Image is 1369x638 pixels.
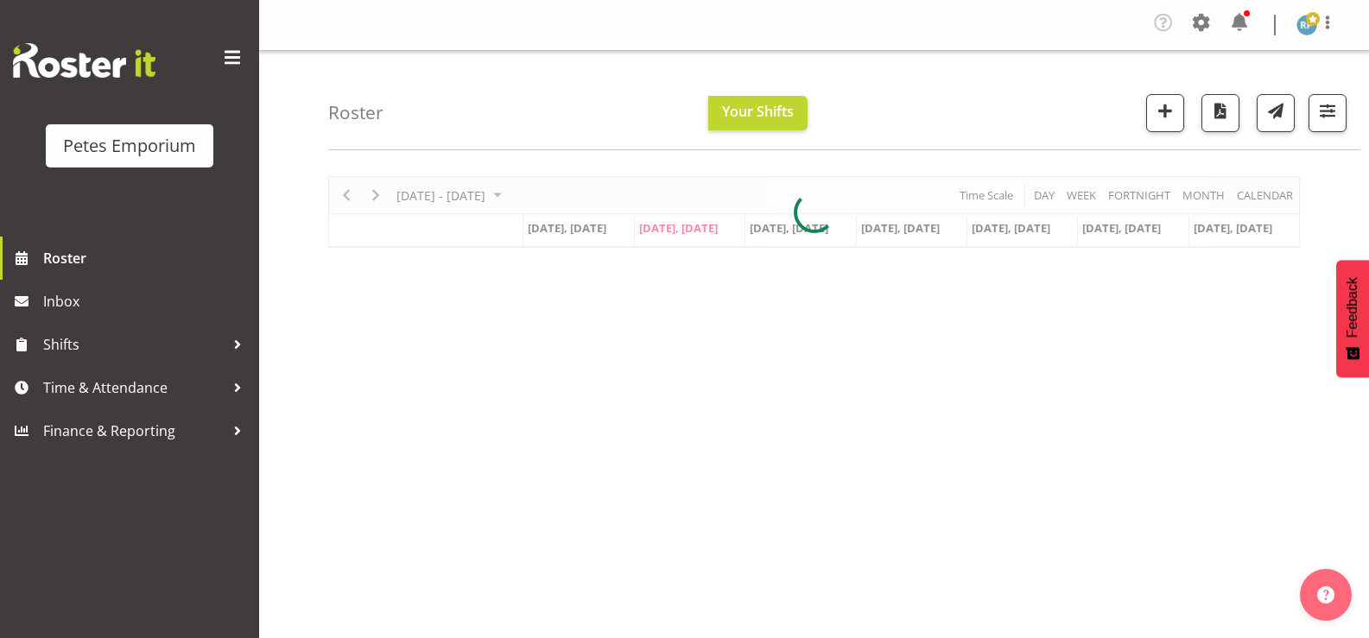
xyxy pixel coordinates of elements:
[43,375,225,401] span: Time & Attendance
[1336,260,1369,377] button: Feedback - Show survey
[1201,94,1239,132] button: Download a PDF of the roster according to the set date range.
[722,102,794,121] span: Your Shifts
[1309,94,1347,132] button: Filter Shifts
[1257,94,1295,132] button: Send a list of all shifts for the selected filtered period to all rostered employees.
[1296,15,1317,35] img: reina-puketapu721.jpg
[43,245,250,271] span: Roster
[63,133,196,159] div: Petes Emporium
[13,43,155,78] img: Rosterit website logo
[43,288,250,314] span: Inbox
[1146,94,1184,132] button: Add a new shift
[43,332,225,357] span: Shifts
[708,96,808,130] button: Your Shifts
[1317,586,1334,603] img: help-xxl-2.png
[43,418,225,444] span: Finance & Reporting
[328,103,383,123] h4: Roster
[1345,277,1360,338] span: Feedback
